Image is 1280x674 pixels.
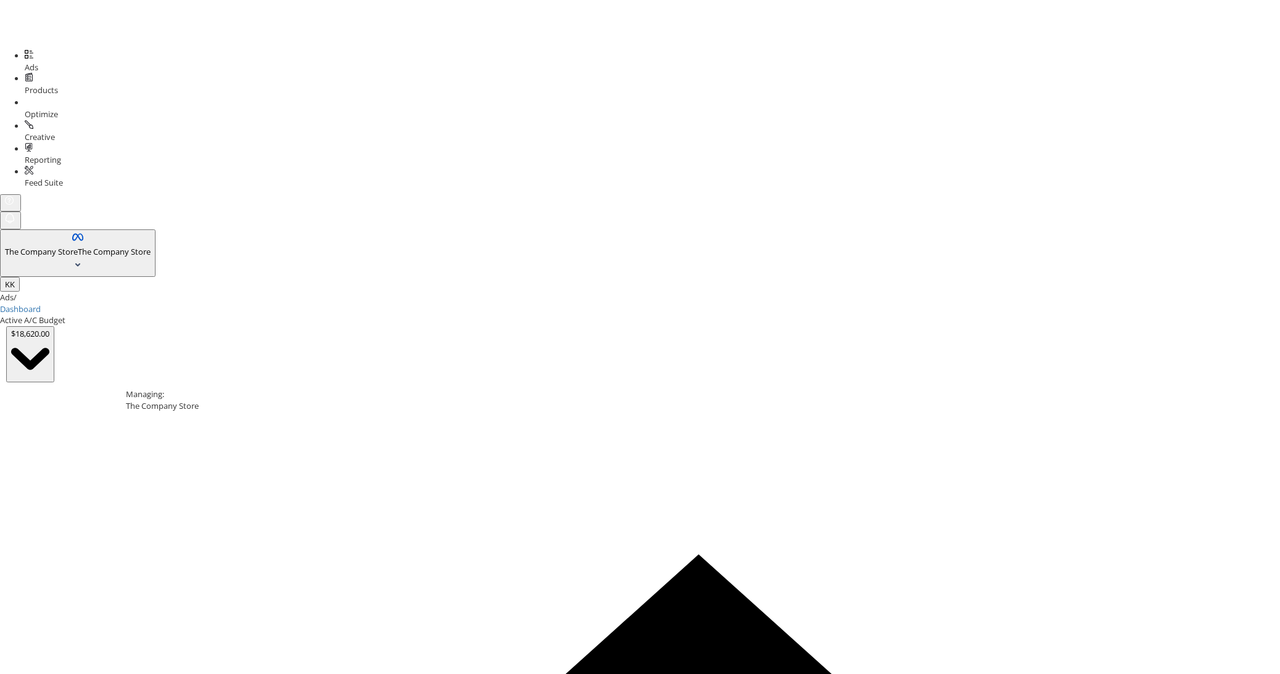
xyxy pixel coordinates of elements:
button: $18,620.00 [6,326,54,382]
div: $18,620.00 [11,328,49,340]
span: The Company Store [78,246,151,257]
span: Reporting [25,154,61,165]
span: Optimize [25,109,58,120]
span: Feed Suite [25,177,63,188]
span: Creative [25,131,55,142]
span: KK [5,279,15,290]
span: / [14,292,17,303]
span: The Company Store [5,246,78,257]
div: Managing: [126,388,1271,400]
span: Products [25,84,58,96]
div: The Company Store [126,400,1271,412]
span: Ads [25,62,38,73]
